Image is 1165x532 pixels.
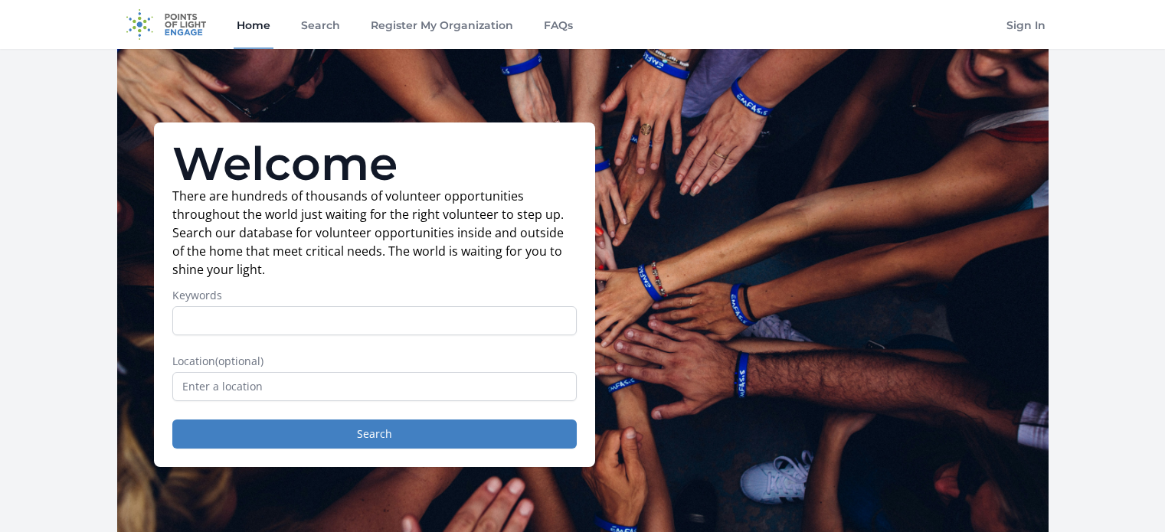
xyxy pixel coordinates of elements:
[172,141,577,187] h1: Welcome
[172,354,577,369] label: Location
[172,288,577,303] label: Keywords
[172,372,577,401] input: Enter a location
[172,419,577,449] button: Search
[215,354,263,368] span: (optional)
[172,187,577,279] p: There are hundreds of thousands of volunteer opportunities throughout the world just waiting for ...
